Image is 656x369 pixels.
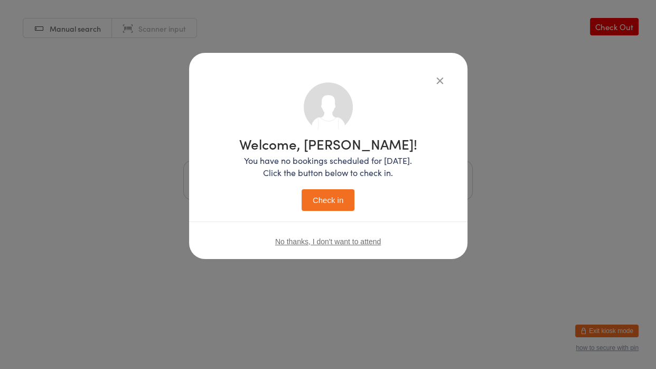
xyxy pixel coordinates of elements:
img: no_photo.png [304,82,353,132]
button: Check in [302,189,354,211]
h1: Welcome, [PERSON_NAME]! [239,137,417,151]
button: No thanks, I don't want to attend [275,237,381,246]
p: You have no bookings scheduled for [DATE]. Click the button below to check in. [239,154,417,179]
